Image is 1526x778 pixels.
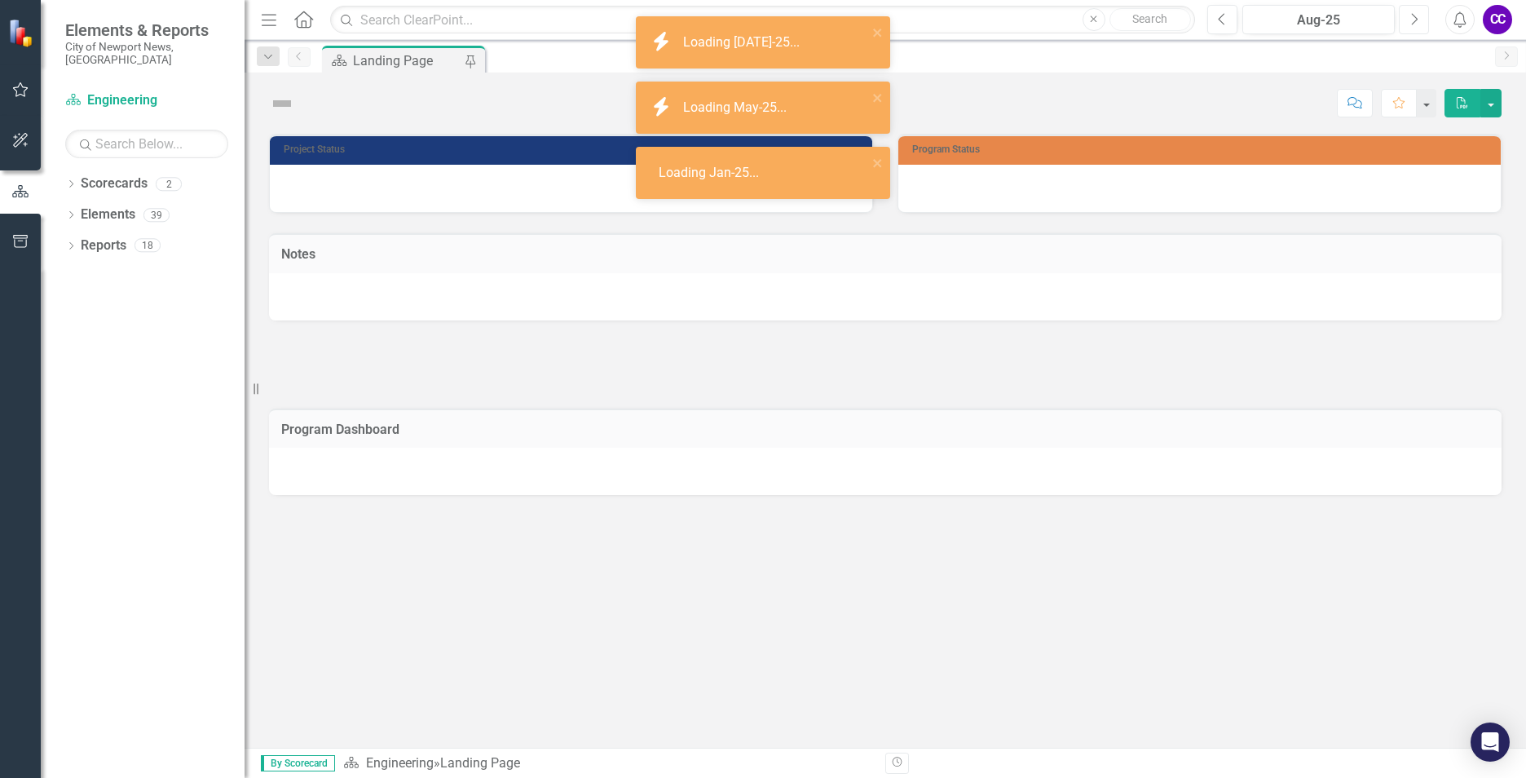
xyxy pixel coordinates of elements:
span: By Scorecard [261,755,335,771]
a: Elements [81,206,135,224]
h3: Project Status [284,144,864,155]
div: 18 [135,239,161,253]
span: Elements & Reports [65,20,228,40]
div: Open Intercom Messenger [1471,723,1510,762]
img: ClearPoint Strategy [7,18,37,47]
a: Scorecards [81,175,148,193]
div: Loading May-25... [683,99,791,117]
button: close [872,88,884,107]
a: Engineering [366,755,434,771]
div: 2 [156,177,182,191]
div: Landing Page [353,51,461,71]
small: City of Newport News, [GEOGRAPHIC_DATA] [65,40,228,67]
h3: Program Dashboard [281,422,1489,437]
button: close [872,153,884,172]
div: Loading [DATE]-25... [683,33,804,52]
h3: Notes [281,247,1489,262]
div: Aug-25 [1248,11,1389,30]
button: CC [1483,5,1512,34]
h3: Program Status [912,144,1493,155]
button: close [872,23,884,42]
button: Search [1109,8,1191,31]
div: » [343,754,873,773]
button: Aug-25 [1242,5,1395,34]
a: Engineering [65,91,228,110]
input: Search ClearPoint... [330,6,1195,34]
a: Reports [81,236,126,255]
img: Not Defined [269,91,295,117]
div: 39 [143,208,170,222]
span: Search [1132,12,1167,25]
div: Loading Jan-25... [659,164,763,183]
div: Landing Page [440,755,520,771]
input: Search Below... [65,130,228,158]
